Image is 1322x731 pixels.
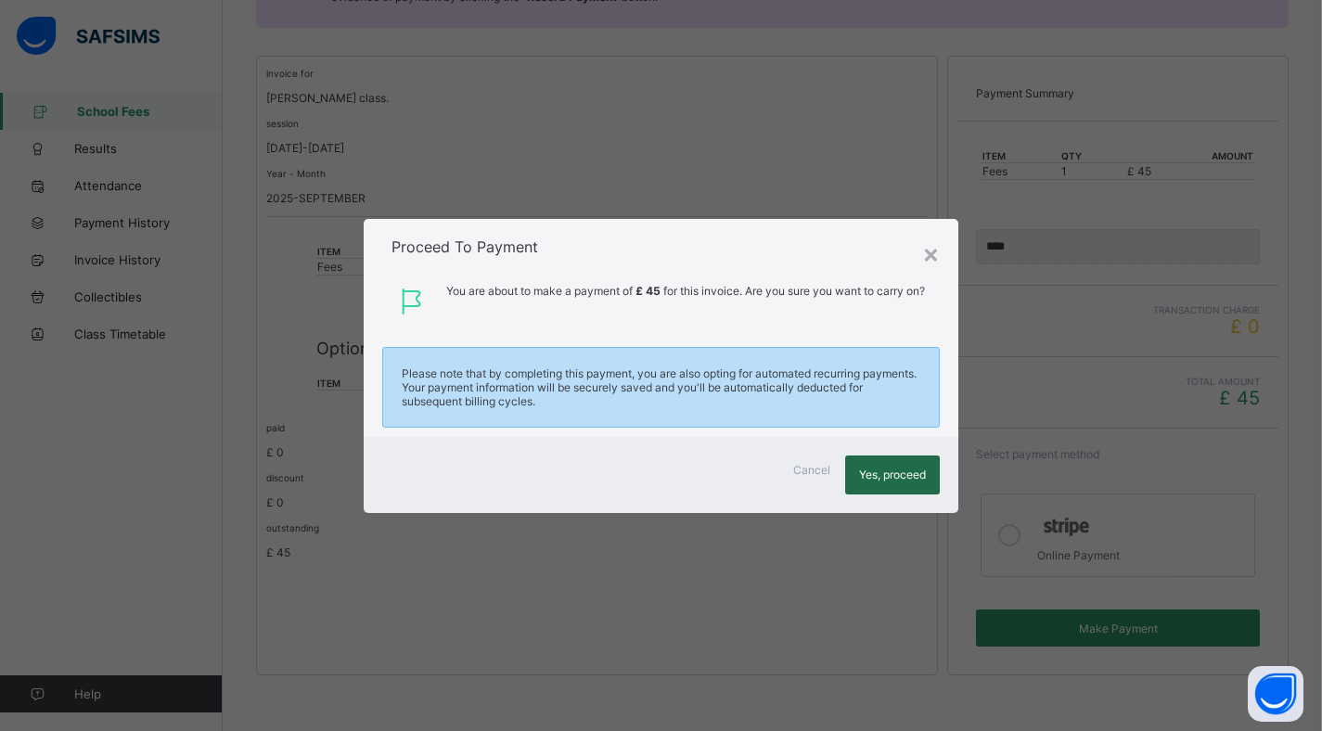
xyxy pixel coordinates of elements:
[1248,666,1303,722] button: Open asap
[859,468,926,481] span: Yes, proceed
[922,237,940,269] div: ×
[635,284,661,298] span: £ 45
[402,366,920,408] span: Please note that by completing this payment, you are also opting for automated recurring payments...
[793,463,830,477] span: Cancel
[442,284,931,319] span: You are about to make a payment of for this invoice. Are you sure you want to carry on?
[391,237,538,256] span: Proceed To Payment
